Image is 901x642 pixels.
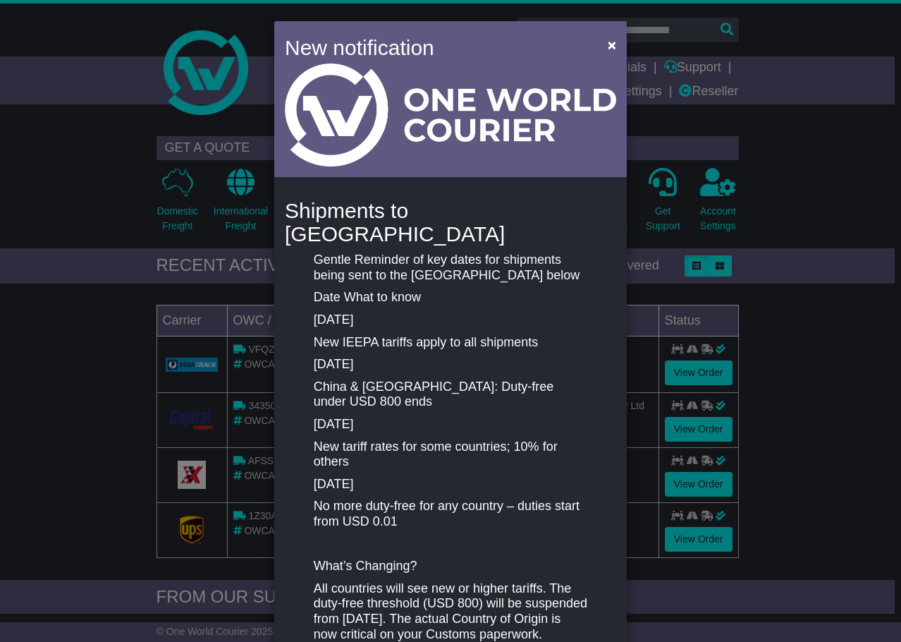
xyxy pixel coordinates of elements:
p: Gentle Reminder of key dates for shipments being sent to the [GEOGRAPHIC_DATA] below [314,253,587,283]
p: [DATE] [314,357,587,373]
h4: New notification [285,32,587,63]
p: [DATE] [314,477,587,492]
p: No more duty-free for any country – duties start from USD 0.01 [314,499,587,529]
p: China & [GEOGRAPHIC_DATA]: Duty-free under USD 800 ends [314,380,587,410]
p: [DATE] [314,417,587,432]
h4: Shipments to [GEOGRAPHIC_DATA] [285,199,616,246]
p: Date What to know [314,290,587,305]
button: Close [601,30,623,59]
p: [DATE] [314,313,587,328]
p: All countries will see new or higher tariffs. The duty-free threshold (USD 800) will be suspended... [314,581,587,642]
p: What’s Changing? [314,559,587,574]
span: × [608,37,616,53]
p: New IEEPA tariffs apply to all shipments [314,335,587,351]
img: Light [285,63,616,166]
p: New tariff rates for some countries; 10% for others [314,440,587,470]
